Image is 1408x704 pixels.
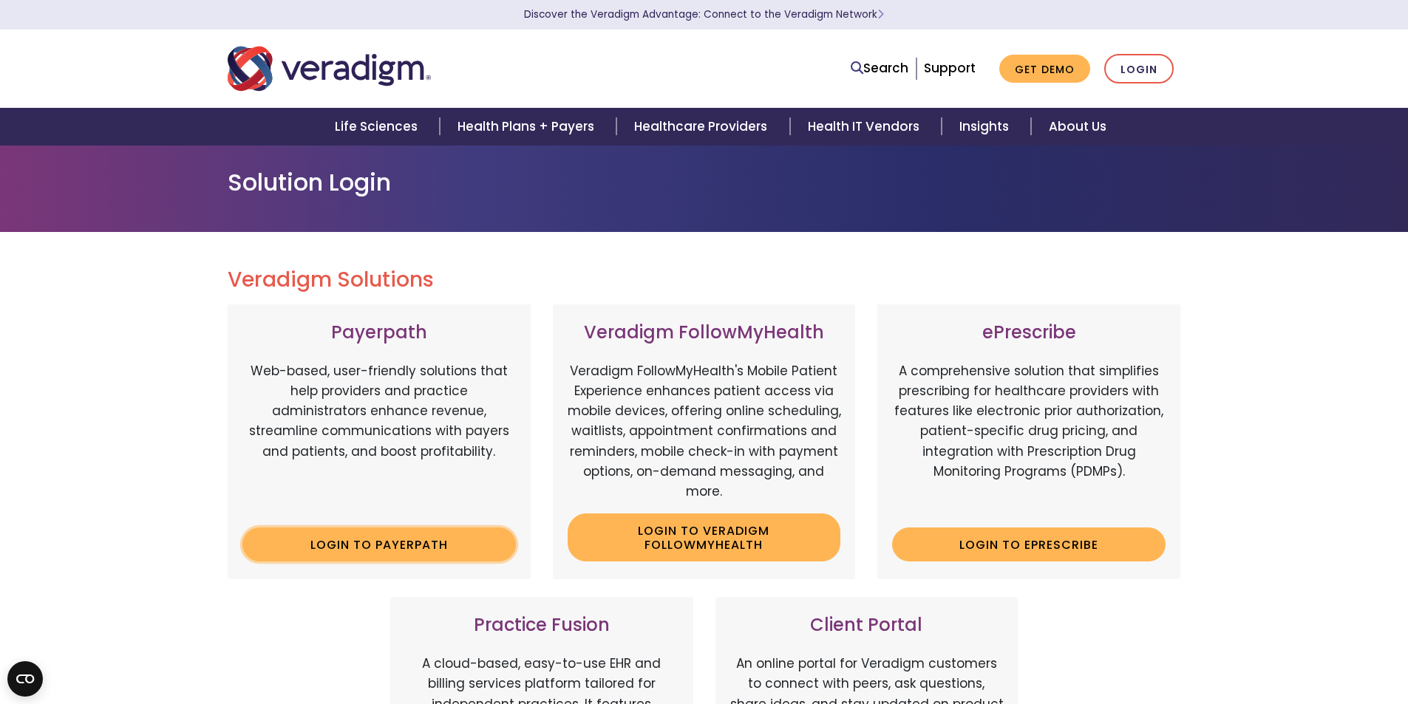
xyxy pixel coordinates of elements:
[851,58,908,78] a: Search
[892,527,1166,561] a: Login to ePrescribe
[440,108,616,146] a: Health Plans + Payers
[1031,108,1124,146] a: About Us
[228,267,1181,293] h2: Veradigm Solutions
[877,7,884,21] span: Learn More
[730,615,1004,636] h3: Client Portal
[616,108,789,146] a: Healthcare Providers
[405,615,679,636] h3: Practice Fusion
[317,108,440,146] a: Life Sciences
[942,108,1031,146] a: Insights
[892,361,1166,516] p: A comprehensive solution that simplifies prescribing for healthcare providers with features like ...
[568,361,841,502] p: Veradigm FollowMyHealth's Mobile Patient Experience enhances patient access via mobile devices, o...
[568,322,841,344] h3: Veradigm FollowMyHealth
[892,322,1166,344] h3: ePrescribe
[242,527,516,561] a: Login to Payerpath
[242,322,516,344] h3: Payerpath
[228,44,431,93] img: Veradigm logo
[790,108,942,146] a: Health IT Vendors
[1104,54,1174,84] a: Login
[924,59,976,77] a: Support
[228,168,1181,196] h1: Solution Login
[7,661,43,697] button: Open CMP widget
[999,55,1090,83] a: Get Demo
[568,513,841,561] a: Login to Veradigm FollowMyHealth
[242,361,516,516] p: Web-based, user-friendly solutions that help providers and practice administrators enhance revenu...
[524,7,884,21] a: Discover the Veradigm Advantage: Connect to the Veradigm NetworkLearn More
